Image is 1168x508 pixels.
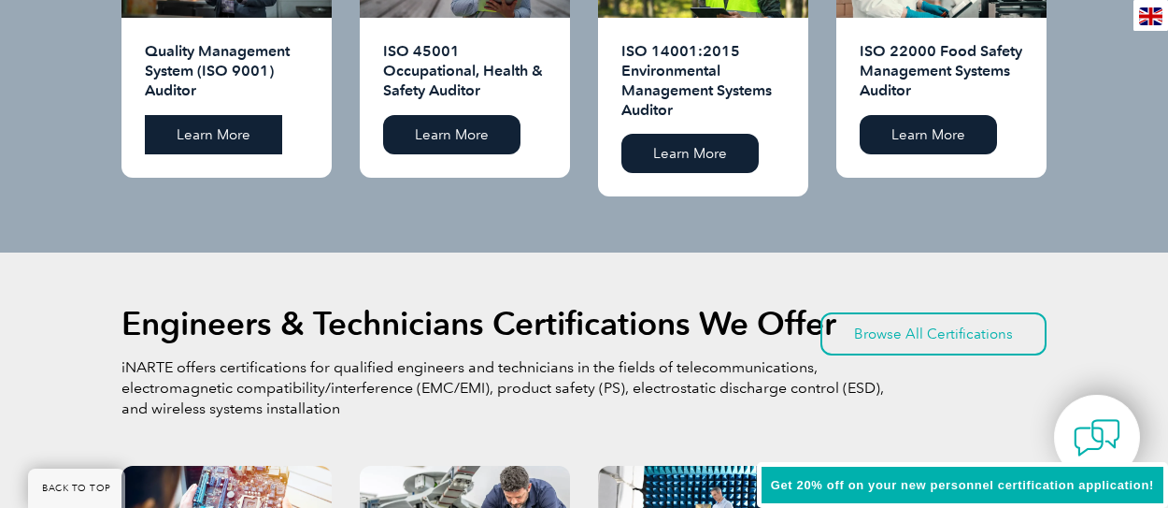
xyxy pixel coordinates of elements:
a: Learn More [621,134,759,173]
img: contact-chat.png [1074,414,1120,461]
a: BACK TO TOP [28,469,125,508]
span: Get 20% off on your new personnel certification application! [771,478,1154,492]
img: en [1139,7,1162,25]
h2: Quality Management System (ISO 9001) Auditor [145,41,308,101]
a: Browse All Certifications [820,312,1047,356]
h2: ISO 45001 Occupational, Health & Safety Auditor [383,41,547,101]
h2: Engineers & Technicians Certifications We Offer [121,309,836,339]
a: Learn More [860,115,997,154]
p: iNARTE offers certifications for qualified engineers and technicians in the fields of telecommuni... [121,357,888,419]
a: Learn More [383,115,520,154]
h2: ISO 14001:2015 Environmental Management Systems Auditor [621,41,785,120]
a: Learn More [145,115,282,154]
h2: ISO 22000 Food Safety Management Systems Auditor [860,41,1023,101]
